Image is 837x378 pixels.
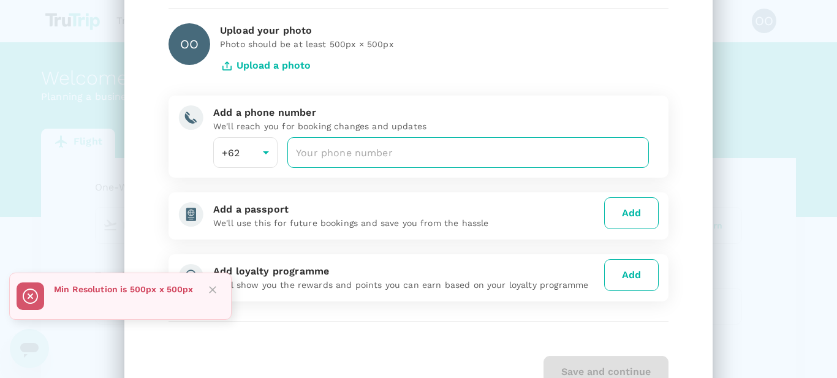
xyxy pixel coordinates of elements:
[220,23,668,38] div: Upload your photo
[222,147,240,159] span: +62
[213,202,599,217] div: Add a passport
[178,202,203,227] img: add-passport
[213,264,599,279] div: Add loyalty programme
[213,105,649,120] div: Add a phone number
[169,23,210,65] div: OO
[287,137,649,168] input: Your phone number
[220,38,668,50] p: Photo should be at least 500px × 500px
[220,50,311,81] button: Upload a photo
[604,259,659,291] button: Add
[203,281,222,299] button: Close
[213,137,278,168] div: +62
[178,264,203,289] img: add-loyalty
[213,217,599,229] p: We'll use this for future bookings and save you from the hassle
[178,105,203,130] img: add-phone-number
[213,120,649,132] p: We'll reach you for booking changes and updates
[213,279,599,291] p: We'll show you the rewards and points you can earn based on your loyalty programme
[54,283,194,295] p: Min Resolution is 500px x 500px
[604,197,659,229] button: Add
